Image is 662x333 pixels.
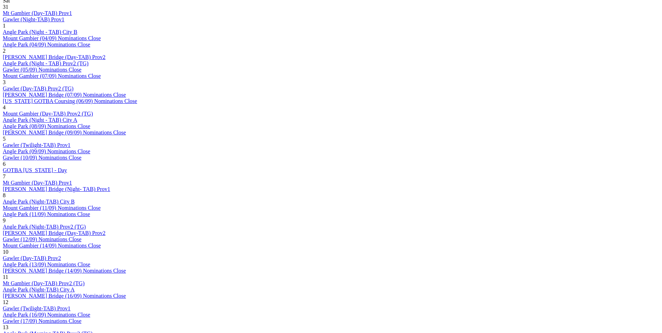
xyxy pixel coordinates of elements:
a: Angle Park (Night-TAB) Prov2 (TG) [3,224,86,230]
a: Mount Gambier (Day-TAB) Prov2 (TG) [3,111,93,117]
a: Angle Park (09/09) Nominations Close [3,148,90,154]
a: Gawler (Twilight-TAB) Prov1 [3,142,70,148]
a: [PERSON_NAME] Bridge (07/09) Nominations Close [3,92,126,98]
a: Angle Park (Night - TAB) Prov2 (TG) [3,60,89,66]
a: Gawler (10/09) Nominations Close [3,155,81,161]
a: GOTBA [US_STATE] - Day [3,167,67,173]
a: Mt Gambier (Day-TAB) Prov2 (TG) [3,280,84,286]
span: 2 [3,48,6,54]
a: [PERSON_NAME] Bridge (Day-TAB) Prov2 [3,54,105,60]
a: Mt Gambier (Day-TAB) Prov1 [3,180,72,186]
span: 4 [3,104,6,110]
a: Mount Gambier (07/09) Nominations Close [3,73,101,79]
a: Angle Park (11/09) Nominations Close [3,211,90,217]
span: 10 [3,249,8,255]
a: Gawler (Day-TAB) Prov2 [3,255,61,261]
a: Gawler (Day-TAB) Prov2 (TG) [3,86,74,91]
span: 1 [3,23,6,29]
span: 9 [3,217,6,223]
span: 7 [3,173,6,179]
a: [PERSON_NAME] Bridge (14/09) Nominations Close [3,268,126,274]
a: Mount Gambier (14/09) Nominations Close [3,243,101,249]
a: [PERSON_NAME] Bridge (Night- TAB) Prov1 [3,186,110,192]
span: 3 [3,79,6,85]
a: Gawler (17/09) Nominations Close [3,318,81,324]
span: 11 [3,274,8,280]
a: Mount Gambier (11/09) Nominations Close [3,205,101,211]
a: Angle Park (08/09) Nominations Close [3,123,90,129]
a: Angle Park (Night - TAB) City B [3,29,77,35]
a: Angle Park (04/09) Nominations Close [3,42,90,47]
span: 6 [3,161,6,167]
a: Mt Gambier (Day-TAB) Prov1 [3,10,72,16]
a: [PERSON_NAME] Bridge (09/09) Nominations Close [3,129,126,135]
a: Angle Park (Night - TAB) City A [3,117,77,123]
a: Gawler (Twilight-TAB) Prov1 [3,305,70,311]
span: 8 [3,192,6,198]
span: 12 [3,299,8,305]
a: Gawler (12/09) Nominations Close [3,236,81,242]
a: Gawler (05/09) Nominations Close [3,67,81,73]
a: Mount Gambier (04/09) Nominations Close [3,35,101,41]
a: [US_STATE] GOTBA Coursing (06/09) Nominations Close [3,98,137,104]
span: 5 [3,136,6,142]
a: Angle Park (Night-TAB) City B [3,199,75,205]
a: [PERSON_NAME] Bridge (Day-TAB) Prov2 [3,230,105,236]
span: 13 [3,324,8,330]
a: Angle Park (13/09) Nominations Close [3,261,90,267]
a: Angle Park (Night-TAB) City A [3,287,75,293]
a: Angle Park (16/09) Nominations Close [3,312,90,318]
a: Gawler (Night-TAB) Prov1 [3,16,64,22]
a: [PERSON_NAME] Bridge (16/09) Nominations Close [3,293,126,299]
span: 31 [3,4,8,10]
